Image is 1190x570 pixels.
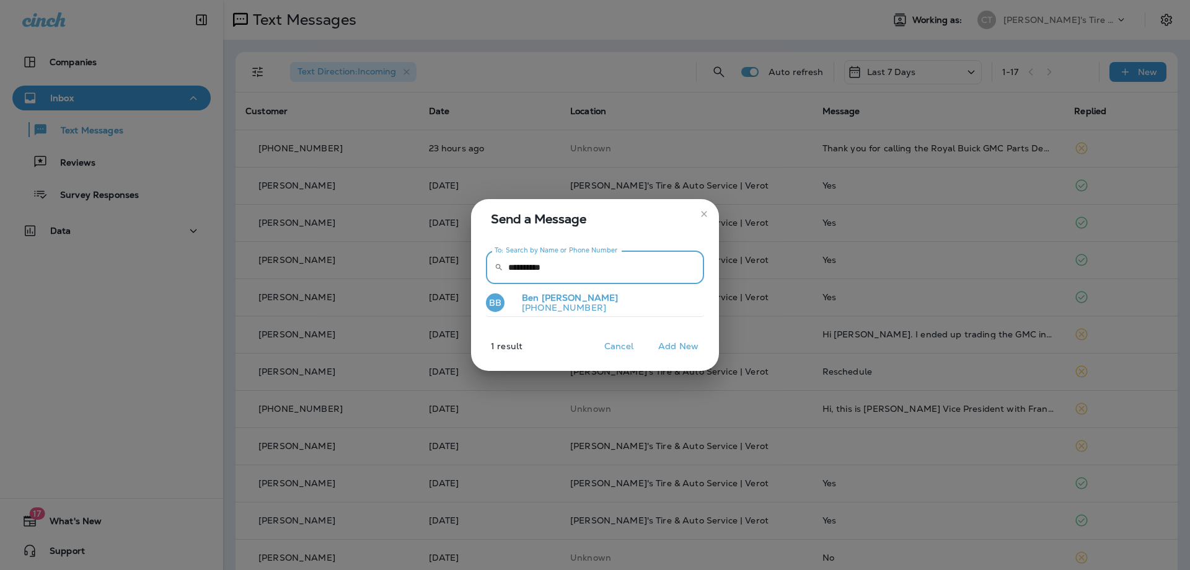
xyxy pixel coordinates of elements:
span: Send a Message [491,209,704,229]
p: [PHONE_NUMBER] [512,303,618,313]
div: BB [486,293,505,312]
button: BBBen [PERSON_NAME][PHONE_NUMBER] [486,289,704,318]
label: To: Search by Name or Phone Number [495,246,618,255]
span: [PERSON_NAME] [542,292,619,303]
button: Add New [652,337,705,356]
p: 1 result [466,341,522,361]
button: Cancel [596,337,642,356]
button: close [694,204,714,224]
span: Ben [522,292,539,303]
